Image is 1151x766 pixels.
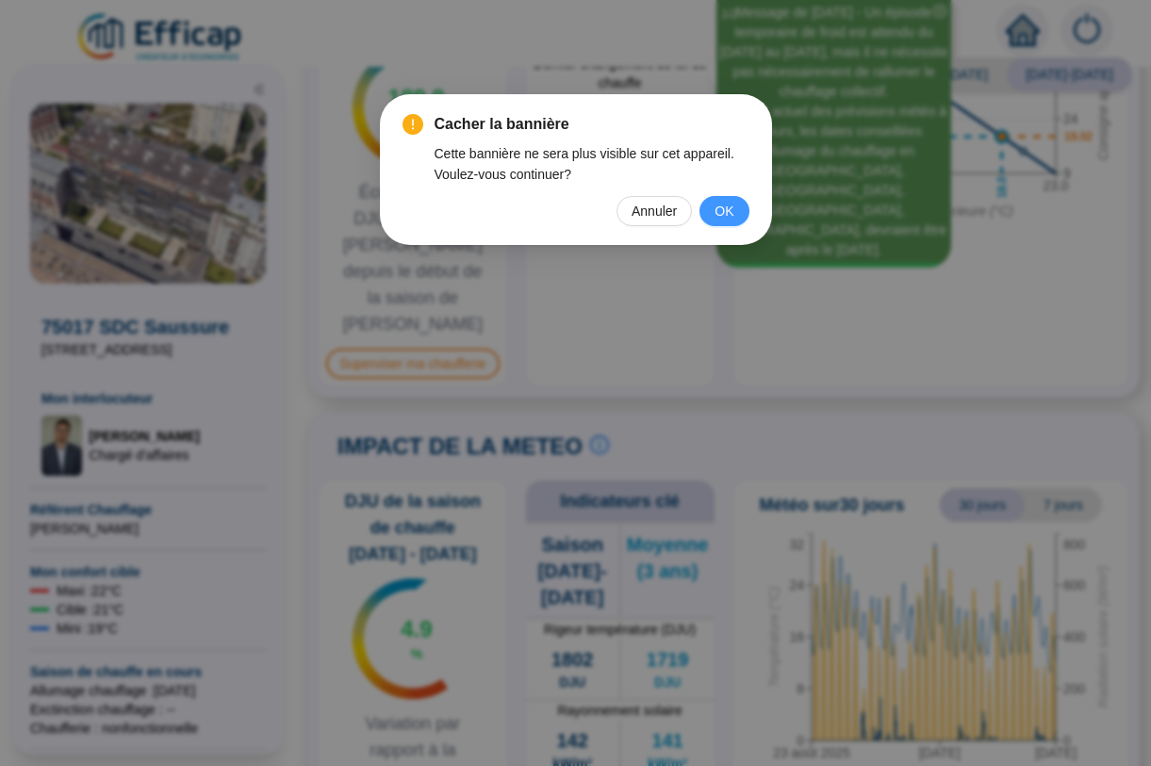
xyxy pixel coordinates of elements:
[435,113,749,136] span: Cacher la bannière
[715,201,733,221] span: OK
[617,196,692,226] button: Annuler
[632,201,677,221] span: Annuler
[699,196,748,226] button: OK
[403,114,423,135] span: exclamation-circle
[435,143,749,185] div: Cette bannière ne sera plus visible sur cet appareil. Voulez-vous continuer?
